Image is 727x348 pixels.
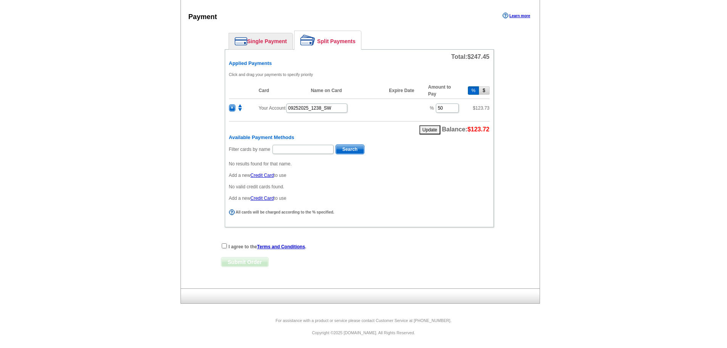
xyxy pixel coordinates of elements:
div: All cards will be charged according to the % specified. [229,209,488,215]
span: % [430,105,434,111]
p: No valid credit cards found. [229,183,490,190]
p: Click and drag your payments to specify priority [229,71,490,78]
span: $ [473,105,489,111]
span: Search [336,145,364,154]
img: single-payment.png [235,37,247,45]
span: Total: [451,53,489,60]
p: Add a new to use [229,172,490,179]
p: No results found for that name. [229,160,490,167]
h6: Available Payment Methods [229,134,490,141]
img: split-payment.png [300,35,315,45]
button: × [229,104,235,112]
th: Card [255,83,307,99]
a: Terms and Conditions [257,244,305,249]
iframe: LiveChat chat widget [574,170,727,348]
th: Expire Date [385,83,424,99]
h6: Applied Payments [229,60,490,66]
button: % [468,86,479,95]
td: Your Account [255,99,424,117]
th: Amount to Pay [424,83,463,99]
button: $ [479,86,490,95]
a: Credit Card [250,173,274,178]
button: Search [335,144,364,154]
th: Name on Card [307,83,385,99]
span: × [229,105,235,111]
span: 123.73 [476,105,490,111]
span: Submit Order [221,257,268,267]
span: Balance: [442,126,490,133]
input: PO #: [286,104,347,113]
a: Split Payments [295,31,361,49]
span: $247.45 [467,53,490,60]
a: Credit Card [250,196,274,201]
label: Filter cards by name [229,146,271,153]
a: Single Payment [229,33,293,49]
span: $123.72 [467,126,490,133]
p: Add a new to use [229,195,490,202]
a: Learn more [503,13,530,19]
strong: I agree to the . [229,244,306,249]
img: move.png [237,104,243,111]
button: Update [419,125,440,134]
div: Payment [189,12,217,22]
